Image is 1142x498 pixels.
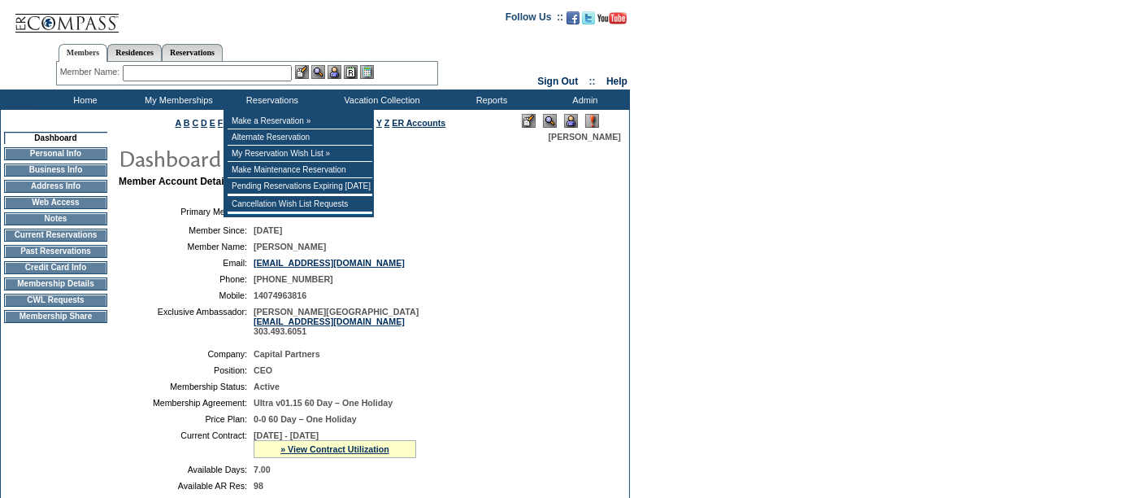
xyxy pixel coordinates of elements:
td: Dashboard [4,132,107,144]
img: b_edit.gif [295,65,309,79]
td: Credit Card Info [4,261,107,274]
td: Email: [125,258,247,268]
span: 98 [254,481,263,491]
a: Members [59,44,108,62]
td: Mobile: [125,290,247,300]
span: [PERSON_NAME][GEOGRAPHIC_DATA] 303.493.6051 [254,307,419,336]
td: Alternate Reservation [228,129,372,146]
span: [PERSON_NAME] [254,242,326,251]
a: F [218,118,224,128]
a: Help [606,76,627,87]
span: 7.00 [254,465,271,474]
td: Follow Us :: [506,10,563,29]
a: Subscribe to our YouTube Channel [597,16,627,26]
span: [DATE] - [DATE] [254,430,319,440]
img: Follow us on Twitter [582,11,595,24]
td: Home [37,90,130,110]
td: Exclusive Ambassador: [125,307,247,336]
a: Become our fan on Facebook [567,16,580,26]
td: Vacation Collection [317,90,443,110]
td: Personal Info [4,147,107,160]
a: A [176,118,181,128]
td: Price Plan: [125,414,247,424]
a: ER Accounts [392,118,445,128]
td: Current Reservations [4,229,107,242]
td: Current Contract: [125,430,247,458]
b: Member Account Details [119,176,232,187]
td: Available Days: [125,465,247,474]
a: B [184,118,190,128]
span: [PERSON_NAME] [549,132,621,142]
td: Business Info [4,164,107,177]
span: Capital Partners [254,349,320,359]
a: Residences [107,44,162,61]
img: Become our fan on Facebook [567,11,580,24]
a: C [192,118,198,128]
a: » View Contract Utilization [280,444,389,454]
td: Make a Reservation » [228,113,372,129]
img: Subscribe to our YouTube Channel [597,12,627,24]
span: 0-0 60 Day – One Holiday [254,414,357,424]
a: Y [376,118,382,128]
span: 14074963816 [254,290,306,300]
td: Membership Details [4,277,107,290]
div: Member Name: [60,65,123,79]
a: E [210,118,215,128]
td: Pending Reservations Expiring [DATE] [228,178,372,194]
img: b_calculator.gif [360,65,374,79]
td: My Memberships [130,90,224,110]
td: Address Info [4,180,107,193]
td: Primary Member: [125,203,247,219]
a: D [201,118,207,128]
span: CEO [254,365,272,375]
td: Member Since: [125,225,247,235]
td: Company: [125,349,247,359]
td: Membership Status: [125,382,247,391]
img: Impersonate [564,114,578,128]
td: Admin [536,90,630,110]
td: CWL Requests [4,294,107,307]
a: Sign Out [537,76,578,87]
a: Follow us on Twitter [582,16,595,26]
td: Notes [4,212,107,225]
td: Phone: [125,274,247,284]
span: [PHONE_NUMBER] [254,274,333,284]
span: Ultra v01.15 60 Day – One Holiday [254,398,393,408]
img: Log Concern/Member Elevation [585,114,599,128]
span: [DATE] [254,225,282,235]
img: Impersonate [328,65,341,79]
img: pgTtlDashboard.gif [118,142,443,174]
td: Membership Share [4,310,107,323]
td: Reservations [224,90,317,110]
td: Reports [443,90,536,110]
td: Membership Agreement: [125,398,247,408]
img: Edit Mode [522,114,536,128]
span: :: [589,76,596,87]
a: Reservations [162,44,223,61]
img: Reservations [344,65,358,79]
td: Position: [125,365,247,375]
td: Past Reservations [4,245,107,258]
td: Cancellation Wish List Requests [228,196,372,212]
td: Member Name: [125,242,247,251]
td: Available AR Res: [125,481,247,491]
span: Active [254,382,280,391]
a: [EMAIL_ADDRESS][DOMAIN_NAME] [254,317,405,326]
img: View [311,65,325,79]
td: Make Maintenance Reservation [228,162,372,178]
td: My Reservation Wish List » [228,146,372,162]
img: View Mode [543,114,557,128]
a: [EMAIL_ADDRESS][DOMAIN_NAME] [254,258,405,268]
td: Web Access [4,196,107,209]
a: Z [384,118,390,128]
